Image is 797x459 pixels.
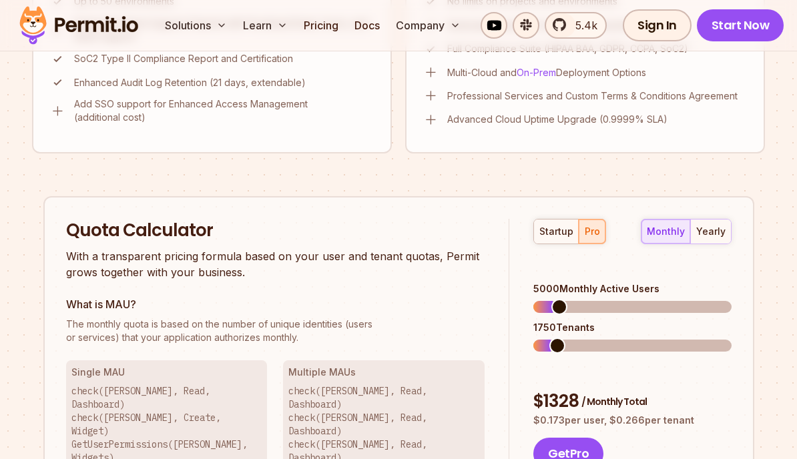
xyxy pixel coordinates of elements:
[160,12,232,39] button: Solutions
[66,296,485,312] h3: What is MAU?
[238,12,293,39] button: Learn
[697,9,784,41] a: Start Now
[533,282,731,296] div: 5000 Monthly Active Users
[13,3,144,48] img: Permit logo
[567,17,597,33] span: 5.4k
[545,12,607,39] a: 5.4k
[74,76,306,89] p: Enhanced Audit Log Retention (21 days, extendable)
[71,366,262,379] h3: Single MAU
[66,318,485,331] span: The monthly quota is based on the number of unique identities (users
[349,12,385,39] a: Docs
[66,318,485,344] p: or services) that your application authorizes monthly.
[447,89,738,103] p: Professional Services and Custom Terms & Conditions Agreement
[539,225,573,238] div: startup
[696,225,726,238] div: yearly
[623,9,692,41] a: Sign In
[533,414,731,427] p: $ 0.173 per user, $ 0.266 per tenant
[533,390,731,414] div: $ 1328
[74,97,374,124] p: Add SSO support for Enhanced Access Management (additional cost)
[390,12,466,39] button: Company
[66,219,485,243] h2: Quota Calculator
[66,248,485,280] p: With a transparent pricing formula based on your user and tenant quotas, Permit grows together wi...
[447,66,646,79] p: Multi-Cloud and Deployment Options
[298,12,344,39] a: Pricing
[533,321,731,334] div: 1750 Tenants
[74,52,293,65] p: SoC2 Type II Compliance Report and Certification
[581,395,647,408] span: / Monthly Total
[288,366,479,379] h3: Multiple MAUs
[517,67,556,78] a: On-Prem
[447,113,668,126] p: Advanced Cloud Uptime Upgrade (0.9999% SLA)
